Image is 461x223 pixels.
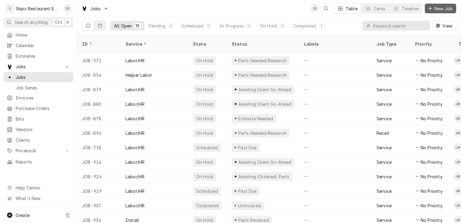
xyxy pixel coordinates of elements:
span: No Priority [421,144,443,151]
div: JOB-878 [77,111,121,126]
div: On Hold [196,130,214,136]
div: Service [377,57,392,64]
span: View [441,23,453,29]
div: Parts Needed/Research [237,72,287,78]
div: Skips Restaurant Equipment [16,5,60,12]
span: Bills [16,116,70,122]
a: Calendar [4,40,73,50]
div: — [299,53,372,68]
div: Scheduled [196,188,218,194]
div: Shan Skipper's Avatar [310,4,319,13]
div: — [299,82,372,97]
div: JOB-896 [77,126,121,140]
div: Service [377,159,392,165]
div: Uninvoiced [237,202,262,209]
a: Go to Jobs [4,62,73,72]
div: Completed [293,23,316,29]
div: All Open [114,23,132,29]
div: 19 [135,23,139,29]
div: — [299,155,372,169]
a: Home [4,30,73,40]
div: Awaiting Client Go-Ahead [237,101,292,107]
div: Labor/HR [126,159,145,165]
span: Create [16,213,30,218]
div: Status [232,41,293,47]
div: Labor/HR [126,57,145,64]
a: Go to Pricebook [4,146,73,156]
span: No Priority [421,86,443,93]
span: Ctrl [55,19,62,25]
div: Service [377,72,392,78]
div: Labor/HR [126,86,145,93]
div: Past Due [237,144,258,151]
div: JOB-914 [77,155,121,169]
div: Cards [374,5,386,12]
div: Shan Skipper's Avatar [63,4,72,13]
span: Jobs [91,5,101,12]
span: New Job [433,5,454,12]
button: View [432,21,456,31]
div: Past Due [237,188,258,194]
a: Reports [4,157,73,167]
div: Labor/HR [126,144,145,151]
div: — [299,184,372,198]
div: Estimate Needed [237,115,274,122]
span: Job Series [16,85,70,91]
div: JOB-718 [77,140,121,155]
div: Completed [196,202,219,209]
div: JOB-926 [77,169,121,184]
div: Awaiting (Ordered) Parts [237,173,290,180]
a: Go to Jobs [79,4,111,14]
div: Labels [304,41,367,47]
div: On Hold [196,101,214,107]
span: What's New [16,195,70,202]
span: Jobs [16,63,61,70]
div: ID [82,41,115,47]
div: Service [377,86,392,93]
a: Go to Help Center [4,183,73,193]
span: No Priority [421,115,443,122]
div: Table [346,5,358,12]
div: JOB-937 [77,198,121,213]
div: — [299,198,372,213]
a: Estimates [4,51,73,61]
span: No Priority [421,101,443,107]
button: Open search [321,4,331,13]
div: Recall [377,130,389,136]
div: On Hold [196,159,214,165]
span: Invoices [16,95,70,101]
div: Scheduled [182,23,203,29]
span: Jobs [16,74,70,80]
span: No Priority [421,202,443,209]
div: Service [377,202,392,209]
div: Labor/HR [126,188,145,194]
div: Pending [149,23,165,29]
div: Service [377,144,392,151]
div: JOB-929 [77,184,121,198]
div: SS [310,4,319,13]
div: 5 [207,23,211,29]
div: On Hold [196,86,214,93]
div: On Hold [196,57,214,64]
div: State [193,41,222,47]
div: Priority [415,41,448,47]
span: No Priority [421,159,443,165]
div: Scheduled [196,144,218,151]
div: On Hold [196,173,214,180]
div: S [5,4,14,13]
span: No Priority [421,188,443,194]
div: — [299,68,372,82]
input: Keyword search [373,21,427,31]
span: No Priority [421,130,443,136]
span: No Priority [421,173,443,180]
div: Service [377,115,392,122]
div: Parts Needed/Research [237,57,287,64]
div: JOB-879 [77,82,121,97]
span: Help Center [16,185,70,191]
div: Job Type [377,41,405,47]
div: Service [377,101,392,107]
div: Service [126,41,182,47]
div: — [299,169,372,184]
div: JOB-571 [77,53,121,68]
span: Clients [16,137,70,143]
